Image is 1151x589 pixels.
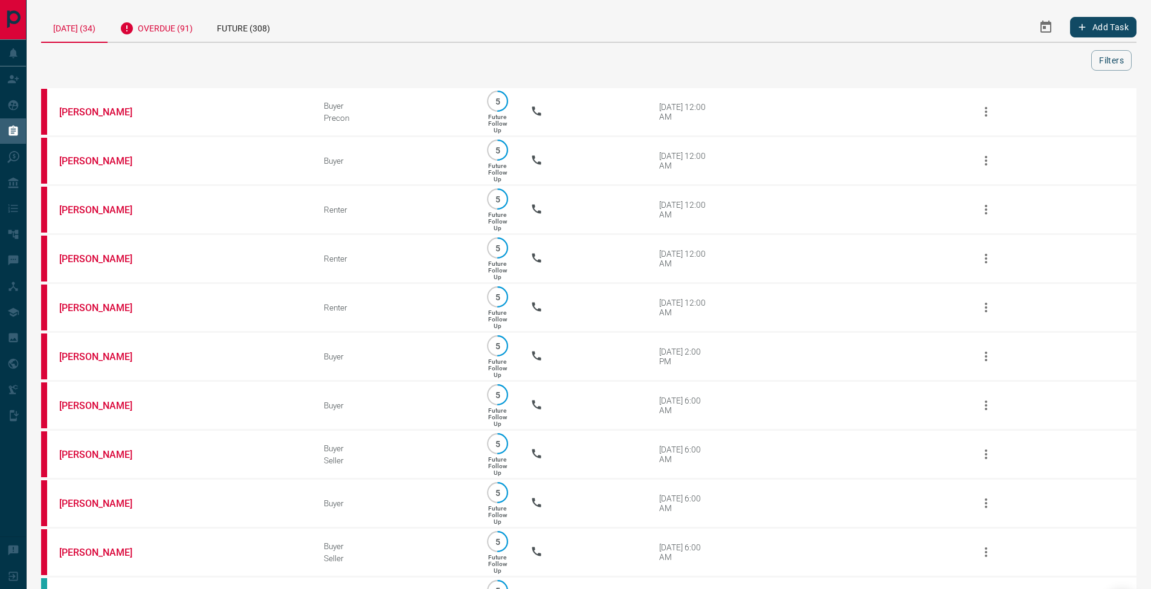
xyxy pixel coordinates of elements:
[659,298,711,317] div: [DATE] 12:00 AM
[59,400,150,411] a: [PERSON_NAME]
[1091,50,1132,71] button: Filters
[659,494,711,513] div: [DATE] 6:00 AM
[205,12,282,42] div: Future (308)
[41,138,47,184] div: property.ca
[493,195,502,204] p: 5
[324,205,465,214] div: Renter
[488,505,507,525] p: Future Follow Up
[324,303,465,312] div: Renter
[659,445,711,464] div: [DATE] 6:00 AM
[59,253,150,265] a: [PERSON_NAME]
[1070,17,1136,37] button: Add Task
[493,537,502,546] p: 5
[493,341,502,350] p: 5
[324,254,465,263] div: Renter
[41,480,47,526] div: property.ca
[493,146,502,155] p: 5
[324,541,465,551] div: Buyer
[41,12,108,43] div: [DATE] (34)
[41,333,47,379] div: property.ca
[659,396,711,415] div: [DATE] 6:00 AM
[324,156,465,166] div: Buyer
[41,285,47,330] div: property.ca
[108,12,205,42] div: Overdue (91)
[324,553,465,563] div: Seller
[41,187,47,233] div: property.ca
[488,407,507,427] p: Future Follow Up
[488,114,507,134] p: Future Follow Up
[488,211,507,231] p: Future Follow Up
[59,302,150,314] a: [PERSON_NAME]
[488,163,507,182] p: Future Follow Up
[659,102,711,121] div: [DATE] 12:00 AM
[41,382,47,428] div: property.ca
[59,351,150,362] a: [PERSON_NAME]
[493,243,502,253] p: 5
[59,449,150,460] a: [PERSON_NAME]
[324,443,465,453] div: Buyer
[1031,13,1060,42] button: Select Date Range
[41,529,47,575] div: property.ca
[488,358,507,378] p: Future Follow Up
[493,390,502,399] p: 5
[59,204,150,216] a: [PERSON_NAME]
[659,542,711,562] div: [DATE] 6:00 AM
[493,292,502,301] p: 5
[59,547,150,558] a: [PERSON_NAME]
[59,498,150,509] a: [PERSON_NAME]
[493,439,502,448] p: 5
[659,200,711,219] div: [DATE] 12:00 AM
[324,498,465,508] div: Buyer
[41,89,47,135] div: property.ca
[488,456,507,476] p: Future Follow Up
[493,488,502,497] p: 5
[488,260,507,280] p: Future Follow Up
[41,431,47,477] div: property.ca
[324,401,465,410] div: Buyer
[59,106,150,118] a: [PERSON_NAME]
[59,155,150,167] a: [PERSON_NAME]
[324,113,465,123] div: Precon
[324,455,465,465] div: Seller
[324,352,465,361] div: Buyer
[659,249,711,268] div: [DATE] 12:00 AM
[659,347,711,366] div: [DATE] 2:00 PM
[488,309,507,329] p: Future Follow Up
[488,554,507,574] p: Future Follow Up
[324,101,465,111] div: Buyer
[659,151,711,170] div: [DATE] 12:00 AM
[493,97,502,106] p: 5
[41,236,47,282] div: property.ca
